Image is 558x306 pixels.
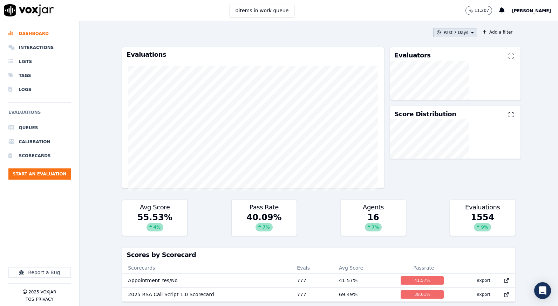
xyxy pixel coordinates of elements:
[401,276,444,285] div: 41.57 %
[8,69,71,83] a: Tags
[147,223,163,231] div: 4 %
[345,204,402,210] h3: Agents
[291,273,333,287] td: 777
[8,121,71,135] a: Queues
[26,297,34,302] button: TOS
[394,111,456,117] h3: Score Distribution
[28,289,56,295] p: 2025 Voxjar
[454,204,511,210] h3: Evaluations
[395,262,452,273] th: Passrate
[291,262,333,273] th: Evals
[8,27,71,41] a: Dashboard
[8,267,71,278] button: Report a Bug
[122,212,187,236] div: 55.53 %
[8,108,71,121] h6: Evaluations
[471,275,496,286] button: export
[434,28,477,37] button: Past 7 Days
[365,223,382,231] div: 7 %
[291,287,333,301] td: 777
[122,287,291,301] td: 2025 RSA Call Script 1.0 Scorecard
[8,55,71,69] a: Lists
[333,262,395,273] th: Avg Score
[236,204,292,210] h3: Pass Rate
[333,287,395,301] td: 69.49 %
[8,135,71,149] a: Calibration
[474,223,491,231] div: 9 %
[471,289,496,300] button: export
[465,6,492,15] button: 11,207
[512,6,558,15] button: [PERSON_NAME]
[333,273,395,287] td: 41.57 %
[127,252,511,258] h3: Scores by Scorecard
[122,262,291,273] th: Scorecards
[4,4,54,16] img: voxjar logo
[256,223,272,231] div: 7 %
[127,51,380,58] h3: Evaluations
[474,8,489,13] p: 11,207
[394,52,430,58] h3: Evaluators
[341,212,406,236] div: 16
[512,8,551,13] span: [PERSON_NAME]
[36,297,53,302] button: Privacy
[401,290,444,299] div: 38.61 %
[8,168,71,180] button: Start an Evaluation
[480,28,515,36] button: Add a filter
[122,273,291,287] td: Appointment Yes/No
[450,212,515,236] div: 1554
[8,41,71,55] a: Interactions
[230,4,295,17] button: 0items in work queue
[534,282,551,299] div: Open Intercom Messenger
[8,83,71,97] a: Logs
[232,212,297,236] div: 40.09 %
[465,6,499,15] button: 11,207
[8,149,71,163] a: Scorecards
[127,204,183,210] h3: Avg Score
